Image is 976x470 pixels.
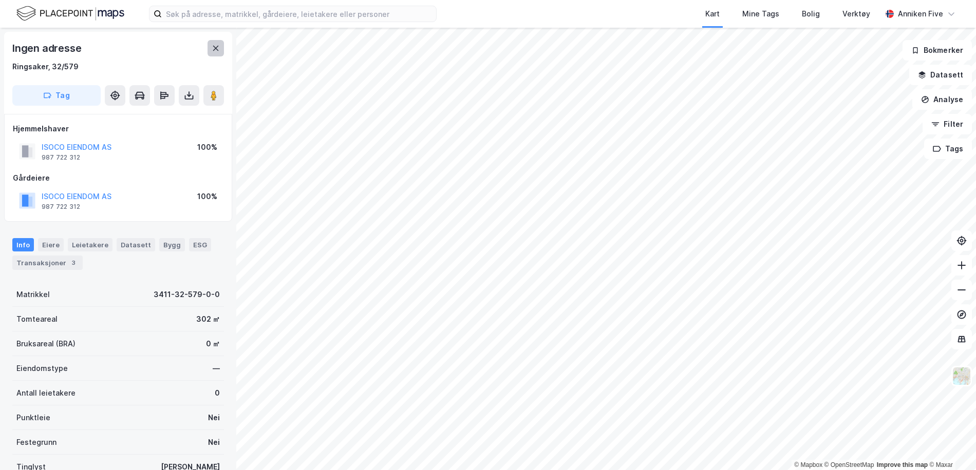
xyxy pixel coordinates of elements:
[842,8,870,20] div: Verktøy
[877,461,928,468] a: Improve this map
[16,436,57,448] div: Festegrunn
[197,141,217,153] div: 100%
[12,238,34,251] div: Info
[16,313,58,325] div: Tomteareal
[16,338,76,350] div: Bruksareal (BRA)
[189,238,211,251] div: ESG
[898,8,943,20] div: Anniken Five
[742,8,779,20] div: Mine Tags
[215,387,220,399] div: 0
[16,288,50,301] div: Matrikkel
[12,40,83,56] div: Ingen adresse
[824,461,874,468] a: OpenStreetMap
[16,5,124,23] img: logo.f888ab2527a4732fd821a326f86c7f29.svg
[117,238,155,251] div: Datasett
[206,338,220,350] div: 0 ㎡
[16,362,68,375] div: Eiendomstype
[42,203,80,211] div: 987 722 312
[208,412,220,424] div: Nei
[196,313,220,325] div: 302 ㎡
[903,40,972,61] button: Bokmerker
[924,139,972,159] button: Tags
[12,85,101,106] button: Tag
[42,153,80,162] div: 987 722 312
[925,421,976,470] div: Kontrollprogram for chat
[162,6,436,22] input: Søk på adresse, matrikkel, gårdeiere, leietakere eller personer
[16,387,76,399] div: Antall leietakere
[197,190,217,203] div: 100%
[68,238,112,251] div: Leietakere
[12,61,79,73] div: Ringsaker, 32/579
[794,461,822,468] a: Mapbox
[952,366,971,386] img: Z
[159,238,185,251] div: Bygg
[923,114,972,134] button: Filter
[912,89,972,110] button: Analyse
[16,412,50,424] div: Punktleie
[802,8,820,20] div: Bolig
[154,288,220,301] div: 3411-32-579-0-0
[13,172,223,184] div: Gårdeiere
[705,8,720,20] div: Kart
[38,238,64,251] div: Eiere
[208,436,220,448] div: Nei
[68,258,79,268] div: 3
[13,123,223,135] div: Hjemmelshaver
[213,362,220,375] div: —
[12,256,83,270] div: Transaksjoner
[925,421,976,470] iframe: Chat Widget
[909,65,972,85] button: Datasett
